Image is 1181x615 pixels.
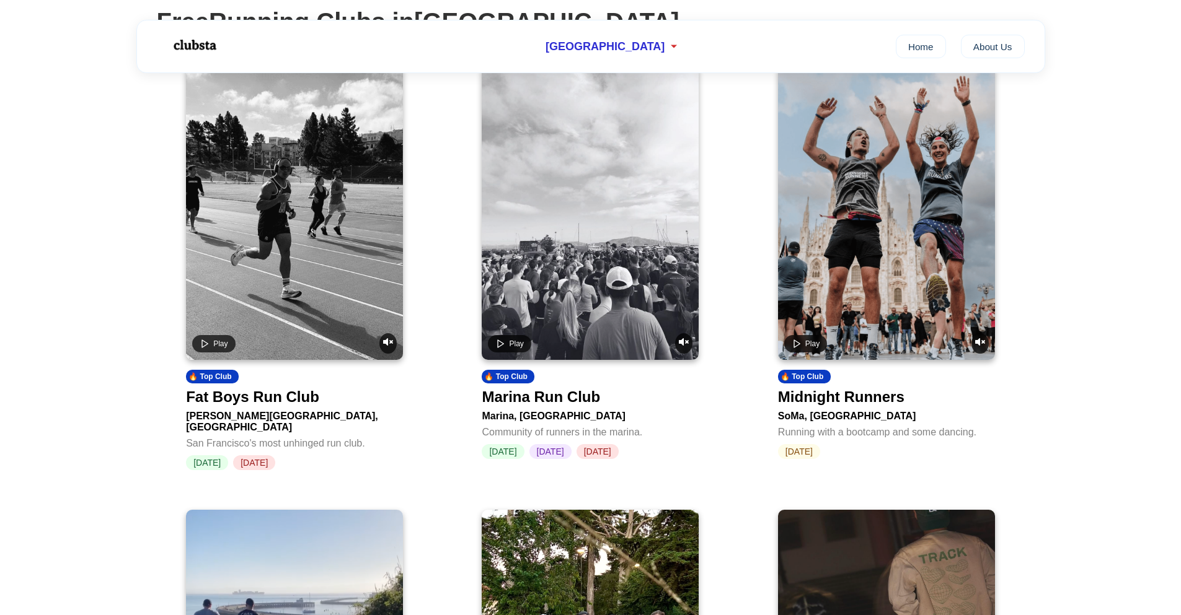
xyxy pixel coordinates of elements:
div: 🔥 Top Club [482,370,534,383]
span: [DATE] [778,444,820,459]
span: Play [213,339,228,348]
span: Play [509,339,523,348]
div: 🔥 Top Club [778,370,831,383]
span: [DATE] [482,444,524,459]
img: Logo [157,30,231,61]
a: About Us [961,35,1025,58]
span: [DATE] [577,444,619,459]
div: Marina, [GEOGRAPHIC_DATA] [482,406,699,422]
button: Unmute video [971,333,989,354]
div: Midnight Runners [778,388,905,406]
button: Unmute video [675,333,692,354]
div: Community of runners in the marina. [482,422,699,438]
div: 🔥 Top Club [186,370,239,383]
div: Fat Boys Run Club [186,388,319,406]
h1: Free Running Clubs in [GEOGRAPHIC_DATA] [157,8,1025,36]
a: Play videoUnmute video🔥 Top ClubFat Boys Run Club[PERSON_NAME][GEOGRAPHIC_DATA], [GEOGRAPHIC_DATA... [186,66,403,470]
div: [PERSON_NAME][GEOGRAPHIC_DATA], [GEOGRAPHIC_DATA] [186,406,403,433]
div: SoMa, [GEOGRAPHIC_DATA] [778,406,995,422]
button: Unmute video [379,333,397,354]
button: Play video [784,335,827,352]
a: Play videoUnmute video🔥 Top ClubMidnight RunnersSoMa, [GEOGRAPHIC_DATA]Running with a bootcamp an... [778,66,995,459]
button: Play video [192,335,235,352]
div: Marina Run Club [482,388,600,406]
span: [DATE] [233,455,275,470]
span: [DATE] [529,444,572,459]
button: Play video [488,335,531,352]
span: [GEOGRAPHIC_DATA] [546,40,665,53]
a: Play videoUnmute video🔥 Top ClubMarina Run ClubMarina, [GEOGRAPHIC_DATA]Community of runners in t... [482,66,699,459]
div: Running with a bootcamp and some dancing. [778,422,995,438]
a: Home [896,35,946,58]
span: [DATE] [186,455,228,470]
div: San Francisco's most unhinged run club. [186,433,403,449]
span: Play [805,339,820,348]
